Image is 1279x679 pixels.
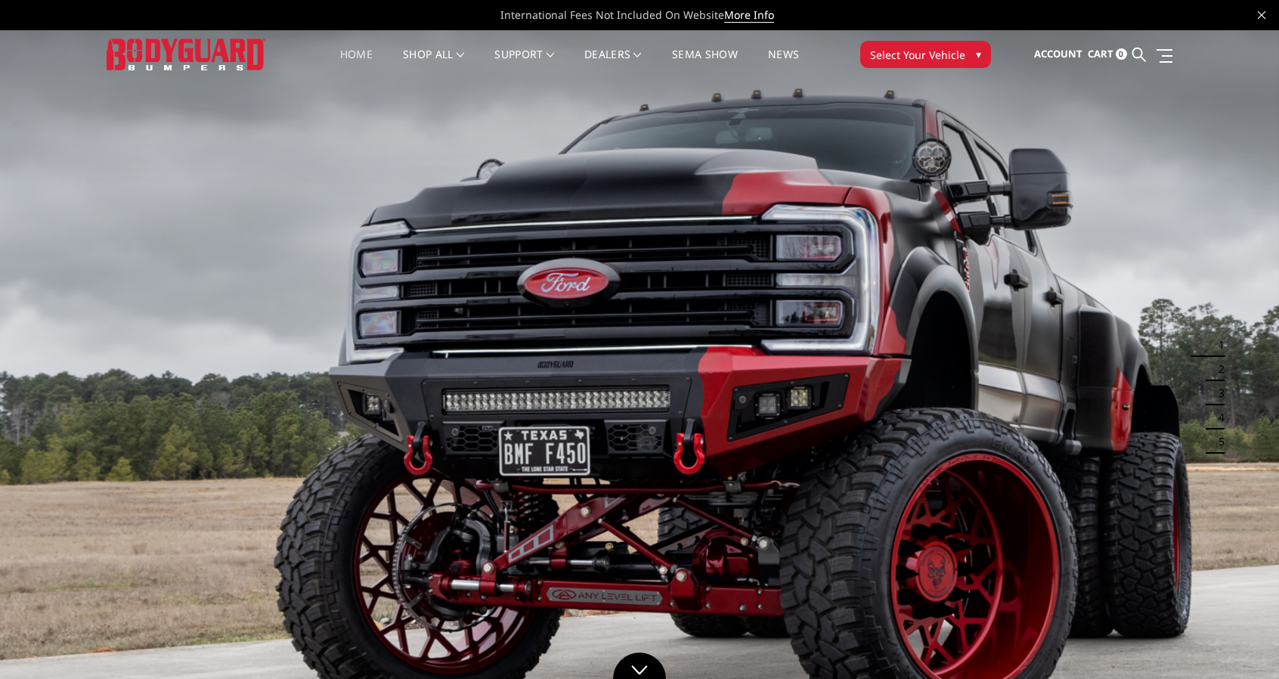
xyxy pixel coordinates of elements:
[768,49,799,79] a: News
[1034,34,1082,75] a: Account
[1088,34,1127,75] a: Cart 0
[1116,48,1127,60] span: 0
[976,46,981,62] span: ▾
[724,8,774,23] a: More Info
[584,49,642,79] a: Dealers
[494,49,554,79] a: Support
[672,49,738,79] a: SEMA Show
[403,49,464,79] a: shop all
[860,41,991,68] button: Select Your Vehicle
[613,653,666,679] a: Click to Down
[1209,333,1225,357] button: 1 of 5
[870,47,965,63] span: Select Your Vehicle
[1088,47,1113,60] span: Cart
[1209,381,1225,405] button: 3 of 5
[1209,429,1225,454] button: 5 of 5
[340,49,373,79] a: Home
[107,39,265,70] img: BODYGUARD BUMPERS
[1034,47,1082,60] span: Account
[1209,357,1225,381] button: 2 of 5
[1209,405,1225,429] button: 4 of 5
